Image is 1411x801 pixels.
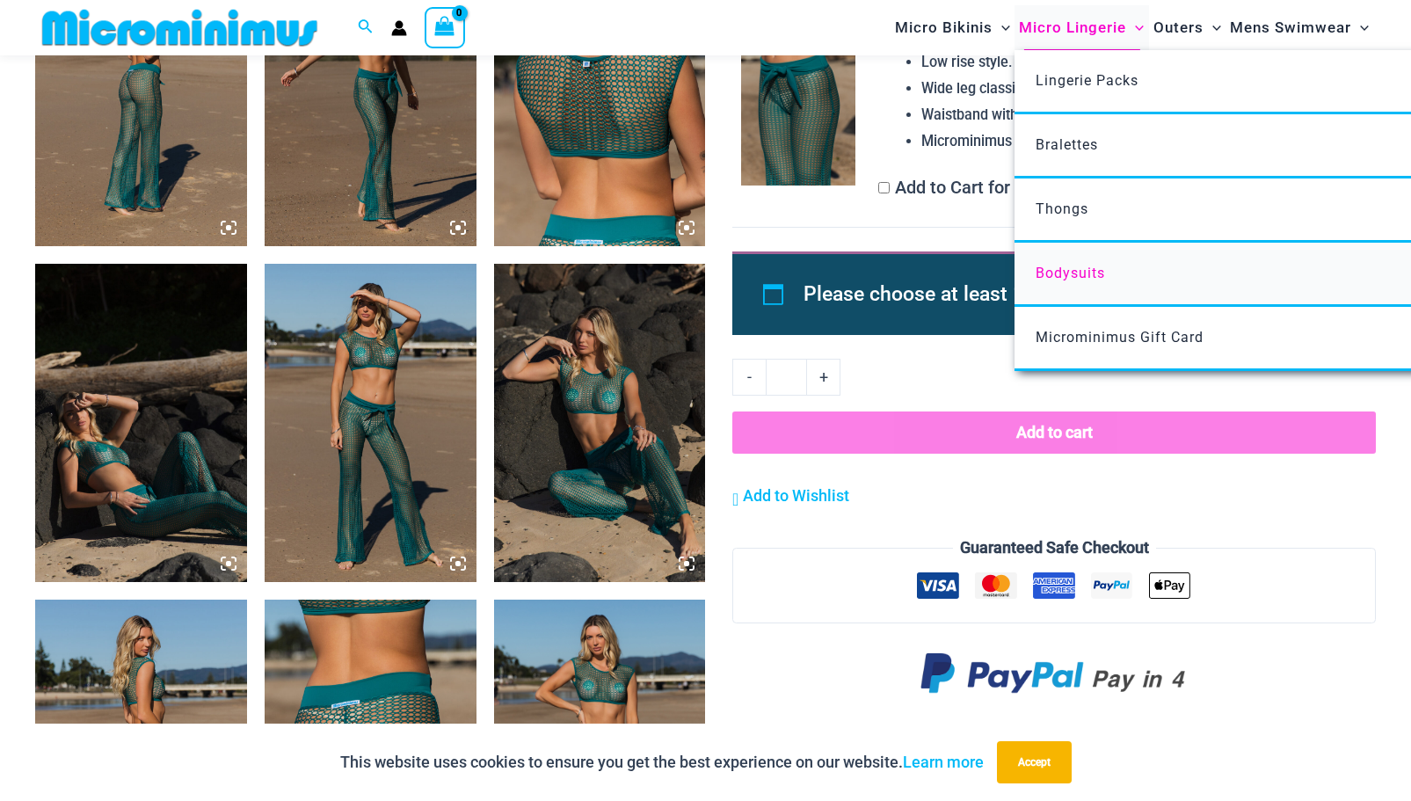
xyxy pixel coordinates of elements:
span: Outers [1153,5,1204,50]
span: Add to Wishlist [743,486,849,505]
span: Menu Toggle [1204,5,1221,50]
span: Micro Lingerie [1019,5,1126,50]
span: Microminimus Gift Card [1036,329,1204,346]
img: Show Stopper Jade 366 Top 5007 pants [741,14,855,186]
span: Bodysuits [1036,265,1105,281]
p: This website uses cookies to ensure you get the best experience on our website. [340,749,984,776]
label: Add to Cart for [878,177,1127,198]
span: Bralettes [1036,136,1098,153]
img: Show Stopper Jade 366 Top 5007 pants [35,264,247,581]
span: Thongs [1036,200,1088,217]
span: Menu Toggle [1351,5,1369,50]
a: + [807,359,840,396]
input: Product quantity [766,359,807,396]
a: OutersMenu ToggleMenu Toggle [1149,5,1226,50]
button: Add to cart [732,411,1376,454]
li: Microminimus Flag at center back. [921,128,1362,155]
legend: Guaranteed Safe Checkout [953,535,1156,561]
li: Please choose at least 1 item. [804,274,1336,315]
a: - [732,359,766,396]
img: MM SHOP LOGO FLAT [35,8,324,47]
a: Mens SwimwearMenu ToggleMenu Toggle [1226,5,1373,50]
a: Micro LingerieMenu ToggleMenu Toggle [1015,5,1148,50]
span: Micro Bikinis [895,5,993,50]
li: Wide leg classic cut in mesh. [921,76,1362,102]
span: Menu Toggle [993,5,1010,50]
a: Learn more [903,753,984,771]
input: Add to Cart for$69 USD each [878,182,890,193]
nav: Site Navigation [888,3,1376,53]
a: Search icon link [358,17,374,39]
li: Low rise style. [921,49,1362,76]
span: Menu Toggle [1126,5,1144,50]
img: Show Stopper Jade 366 Top 5007 pants [265,264,476,581]
a: Account icon link [391,20,407,36]
span: Lingerie Packs [1036,72,1138,89]
li: Waistband with tie detail. [921,102,1362,128]
a: Add to Wishlist [732,483,849,509]
span: Mens Swimwear [1230,5,1351,50]
img: Show Stopper Jade 366 Top 5007 pants [494,264,706,581]
a: View Shopping Cart, empty [425,7,465,47]
button: Accept [997,741,1072,783]
a: Micro BikinisMenu ToggleMenu Toggle [891,5,1015,50]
